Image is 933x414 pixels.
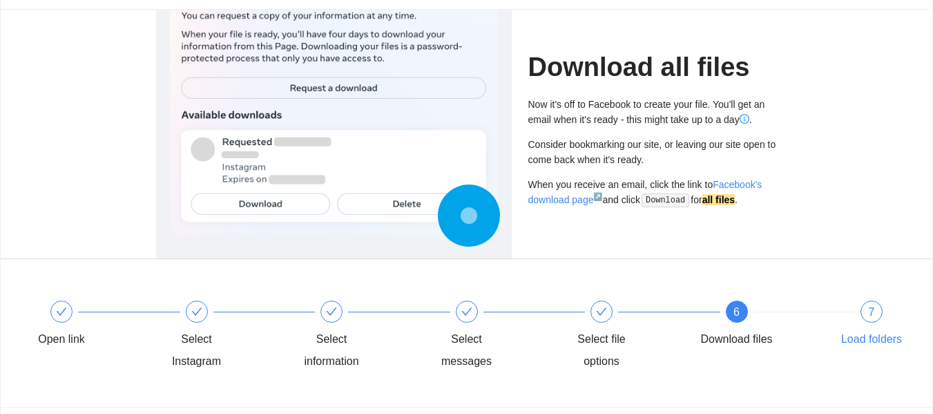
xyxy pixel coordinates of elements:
a: Facebook's download page↗ [528,179,762,205]
div: Select information [291,328,372,373]
span: 7 [869,306,875,318]
div: Select Instagram [157,301,292,373]
div: Consider bookmarking our site, or leaving our site open to come back when it's ready. [528,137,778,167]
h1: Download all files [528,51,778,84]
span: check [191,306,202,317]
div: Open link [38,328,85,350]
span: check [461,306,472,317]
div: Select file options [561,301,697,373]
span: 6 [733,306,740,318]
div: Download files [700,328,772,350]
span: check [326,306,337,317]
div: Now it's off to Facebook to create your file. You'll get an email when it's ready - this might ta... [528,97,778,127]
div: When you receive an email, click the link to and click for . [528,177,778,208]
span: check [56,306,67,317]
div: 6Download files [697,301,832,350]
strong: all files [702,194,735,205]
div: Select file options [561,328,642,373]
div: Select information [291,301,427,373]
div: 7Load folders [831,301,912,350]
span: info-circle [740,114,749,124]
div: Open link [21,301,157,350]
span: check [596,306,607,317]
sup: ↗ [593,192,602,200]
code: Download [642,194,689,207]
div: Select messages [427,328,507,373]
div: Load folders [841,328,902,350]
div: Select messages [427,301,562,373]
div: Select Instagram [157,328,237,373]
